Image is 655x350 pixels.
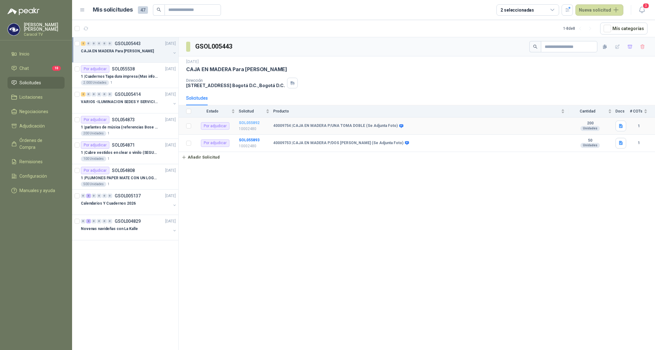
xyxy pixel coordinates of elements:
[115,41,141,46] p: GSOL005443
[630,105,655,118] th: # COTs
[24,23,65,31] p: [PERSON_NAME] [PERSON_NAME]
[81,124,159,130] p: 1 | parlantes de música (referencias Bose o Alexa) CON MARCACION 1 LOGO (Mas datos en el adjunto)
[8,62,65,74] a: Chat10
[115,219,141,223] p: GSOL004829
[86,92,91,97] div: 0
[81,150,159,156] p: 1 | Cubre vestidos en clear o vinilo (SEGUN ESPECIFICACIONES DEL ADJUNTO)
[500,7,534,13] div: 2 seleccionadas
[8,185,65,196] a: Manuales y ayuda
[630,109,642,113] span: # COTs
[8,156,65,168] a: Remisiones
[19,187,55,194] span: Manuales y ayuda
[19,123,45,129] span: Adjudicación
[81,99,159,105] p: VARIOS -ILUMINACION SEDES Y SERVICIOS
[8,48,65,60] a: Inicio
[273,123,398,128] b: 40009754 | CAJA EN MADERA P/UNA TOMA DOBLE (Se Adjunta Foto)
[239,105,273,118] th: Solicitud
[165,218,176,224] p: [DATE]
[86,219,91,223] div: 2
[8,106,65,118] a: Negociaciones
[569,138,612,143] b: 50
[92,41,96,46] div: 0
[630,140,647,146] b: 1
[107,41,112,46] div: 0
[533,44,537,49] span: search
[569,105,616,118] th: Cantidad
[81,217,177,238] a: 0 2 0 0 0 0 GSOL004829[DATE] Novenas navideñas con La Kalle
[86,194,91,198] div: 3
[19,108,48,115] span: Negociaciones
[616,105,630,118] th: Docs
[165,41,176,47] p: [DATE]
[630,123,647,129] b: 1
[569,121,612,126] b: 200
[97,194,102,198] div: 0
[81,201,136,206] p: Calendarios Y Cuadernos 2026
[72,113,178,139] a: Por adjudicarSOL054873[DATE] 1 |parlantes de música (referencias Bose o Alexa) CON MARCACION 1 LO...
[195,42,233,51] h3: GSOL005443
[92,194,96,198] div: 0
[19,173,47,180] span: Configuración
[81,41,86,46] div: 2
[239,126,270,132] p: 10002480
[165,142,176,148] p: [DATE]
[186,83,285,88] p: [STREET_ADDRESS] Bogotá D.C. , Bogotá D.C.
[107,131,109,136] p: 1
[239,121,259,125] a: SOL055892
[115,92,141,97] p: GSOL005414
[115,194,141,198] p: GSOL005137
[19,158,43,165] span: Remisiones
[138,6,148,14] span: 47
[239,109,265,113] span: Solicitud
[52,66,61,71] span: 10
[81,226,138,232] p: Novenas navideñas con La Kalle
[569,109,607,113] span: Cantidad
[19,50,29,57] span: Inicio
[81,175,159,181] p: 1 | PLUMONES PAPER MATE CON UN LOGO (SEGUN REF.ADJUNTA)
[186,66,287,73] p: CAJA EN MADERA Para [PERSON_NAME]
[107,92,112,97] div: 0
[8,24,20,35] img: Company Logo
[19,65,29,72] span: Chat
[102,41,107,46] div: 0
[112,143,135,147] p: SOL054871
[165,193,176,199] p: [DATE]
[81,194,86,198] div: 0
[600,23,647,34] button: Mís categorías
[81,91,177,111] a: 2 0 0 0 0 0 GSOL005414[DATE] VARIOS -ILUMINACION SEDES Y SERVICIOS
[72,164,178,190] a: Por adjudicarSOL054808[DATE] 1 |PLUMONES PAPER MATE CON UN LOGO (SEGUN REF.ADJUNTA)500 Unidades1
[107,182,109,187] p: 1
[642,3,649,9] span: 3
[636,4,647,16] button: 3
[201,122,229,130] div: Por adjudicar
[239,138,259,142] b: SOL055893
[19,79,41,86] span: Solicitudes
[112,118,135,122] p: SOL054873
[273,105,569,118] th: Producto
[81,48,154,54] p: CAJA EN MADERA Para [PERSON_NAME]
[165,66,176,72] p: [DATE]
[81,192,177,212] a: 0 3 0 0 0 0 GSOL005137[DATE] Calendarios Y Cuadernos 2026
[239,143,270,149] p: 10002480
[112,67,135,71] p: SOL055538
[72,139,178,164] a: Por adjudicarSOL054871[DATE] 1 |Cubre vestidos en clear o vinilo (SEGUN ESPECIFICACIONES DEL ADJU...
[81,65,109,73] div: Por adjudicar
[72,63,178,88] a: Por adjudicarSOL055538[DATE] 1 |Cuadernos Tapa dura impresa (Mas informacion en el adjunto)2.000 ...
[201,139,229,147] div: Por adjudicar
[107,219,112,223] div: 0
[86,41,91,46] div: 0
[8,170,65,182] a: Configuración
[81,182,106,187] div: 500 Unidades
[107,194,112,198] div: 0
[102,219,107,223] div: 0
[575,4,623,16] button: Nueva solicitud
[19,94,43,101] span: Licitaciones
[186,95,208,102] div: Solicitudes
[273,109,560,113] span: Producto
[179,152,655,163] a: Añadir Solicitud
[24,33,65,36] p: Caracol TV
[186,59,199,65] p: [DATE]
[19,137,59,151] span: Órdenes de Compra
[8,120,65,132] a: Adjudicación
